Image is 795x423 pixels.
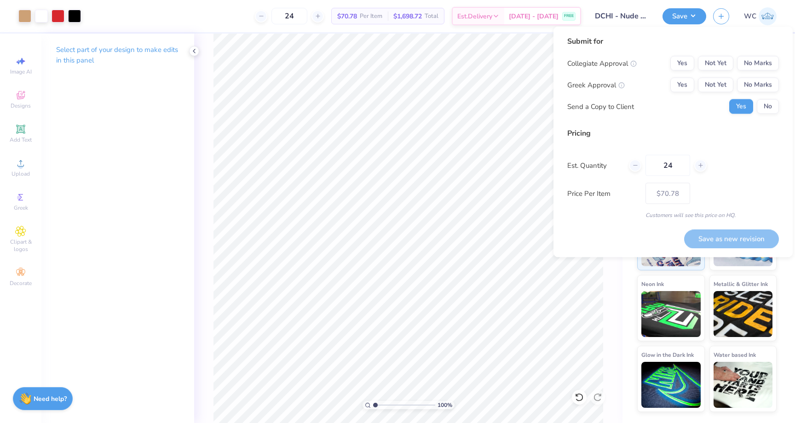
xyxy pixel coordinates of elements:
span: $1,698.72 [393,11,422,21]
div: Send a Copy to Client [567,101,634,112]
span: Per Item [360,11,382,21]
label: Price Per Item [567,188,639,199]
span: Clipart & logos [5,238,37,253]
button: No Marks [737,56,779,71]
span: Glow in the Dark Ink [641,350,694,360]
button: Yes [729,99,753,114]
span: Image AI [10,68,32,75]
span: [DATE] - [DATE] [509,11,559,21]
input: Untitled Design [588,7,656,25]
input: – – [645,155,690,176]
img: Neon Ink [641,291,701,337]
span: $70.78 [337,11,357,21]
button: Yes [670,78,694,92]
button: Not Yet [698,56,733,71]
span: Add Text [10,136,32,143]
button: Not Yet [698,78,733,92]
div: Customers will see this price on HQ. [567,211,779,219]
span: Total [425,11,438,21]
span: Decorate [10,280,32,287]
span: Neon Ink [641,279,664,289]
span: Upload [12,170,30,177]
label: Est. Quantity [567,160,622,171]
img: Glow in the Dark Ink [641,362,701,408]
span: 100 % [438,401,452,409]
div: Collegiate Approval [567,58,637,69]
div: Submit for [567,36,779,47]
p: Select part of your design to make edits in this panel [56,45,179,66]
img: Metallic & Glitter Ink [714,291,773,337]
button: Save [662,8,706,24]
div: Pricing [567,128,779,139]
strong: Need help? [34,394,67,403]
span: FREE [564,13,574,19]
span: Metallic & Glitter Ink [714,279,768,289]
span: Water based Ink [714,350,756,360]
div: Greek Approval [567,80,625,90]
button: Yes [670,56,694,71]
span: Est. Delivery [457,11,492,21]
a: WC [744,7,777,25]
span: Greek [14,204,28,211]
img: Wesley Chan [759,7,777,25]
span: Designs [11,102,31,109]
span: WC [744,11,756,22]
img: Water based Ink [714,362,773,408]
button: No Marks [737,78,779,92]
button: No [757,99,779,114]
input: – – [271,8,307,24]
